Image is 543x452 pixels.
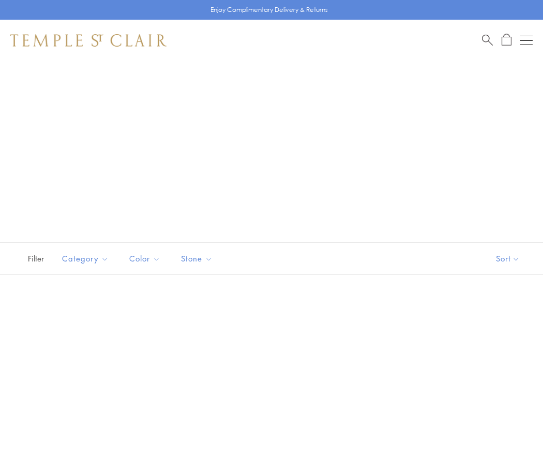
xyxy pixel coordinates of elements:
button: Stone [173,247,220,270]
span: Color [124,252,168,265]
button: Color [122,247,168,270]
a: Search [482,34,493,47]
a: Open Shopping Bag [502,34,511,47]
span: Category [57,252,116,265]
img: Temple St. Clair [10,34,167,47]
button: Show sort by [473,243,543,274]
button: Category [54,247,116,270]
span: Stone [176,252,220,265]
p: Enjoy Complimentary Delivery & Returns [210,5,328,15]
button: Open navigation [520,34,533,47]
